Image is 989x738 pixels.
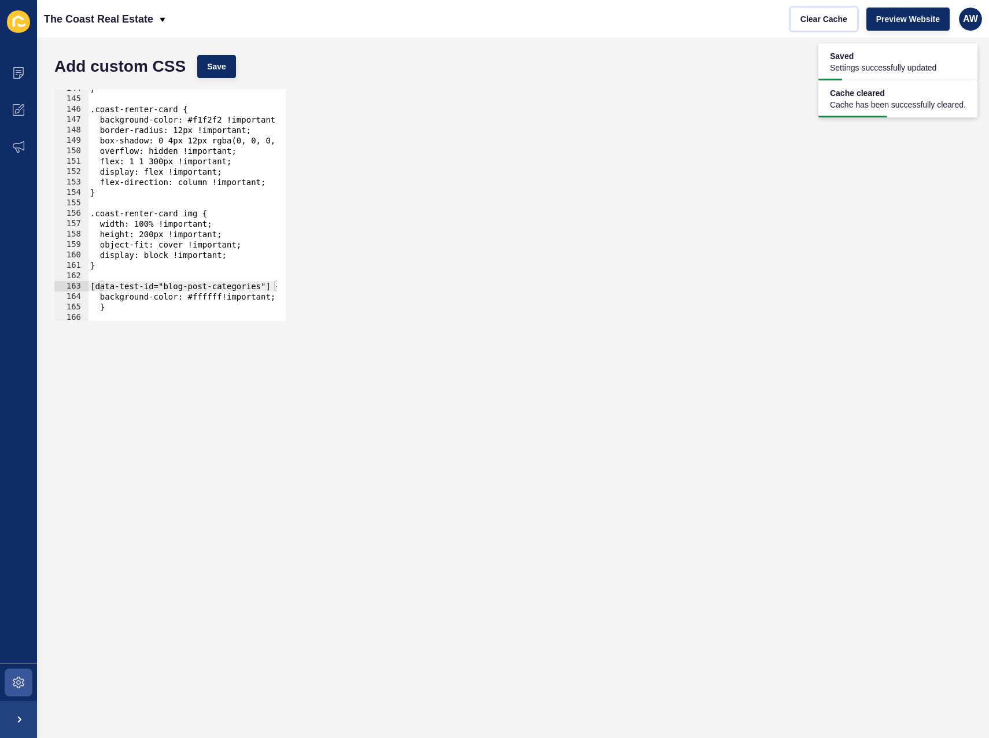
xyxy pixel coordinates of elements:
button: Clear Cache [791,8,857,31]
button: Save [197,55,236,78]
div: 150 [54,146,88,156]
span: Clear Cache [800,13,847,25]
div: 148 [54,125,88,135]
span: Saved [830,50,936,62]
div: 153 [54,177,88,187]
div: 151 [54,156,88,167]
div: 164 [54,291,88,302]
span: Settings successfully updated [830,62,936,73]
div: 161 [54,260,88,271]
div: 156 [54,208,88,219]
button: Preview Website [866,8,950,31]
div: 152 [54,167,88,177]
div: 162 [54,271,88,281]
h1: Add custom CSS [54,61,186,72]
div: 145 [54,94,88,104]
div: 159 [54,239,88,250]
span: AW [963,13,978,25]
div: 166 [54,312,88,323]
p: The Coast Real Estate [44,5,153,34]
div: 155 [54,198,88,208]
span: Preview Website [876,13,940,25]
span: Cache cleared [830,87,966,99]
div: 163 [54,281,88,291]
div: 160 [54,250,88,260]
span: Cache has been successfully cleared. [830,99,966,110]
div: 157 [54,219,88,229]
div: 146 [54,104,88,115]
div: 149 [54,135,88,146]
span: Save [207,61,226,72]
div: 147 [54,115,88,125]
div: 154 [54,187,88,198]
div: 165 [54,302,88,312]
div: 158 [54,229,88,239]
